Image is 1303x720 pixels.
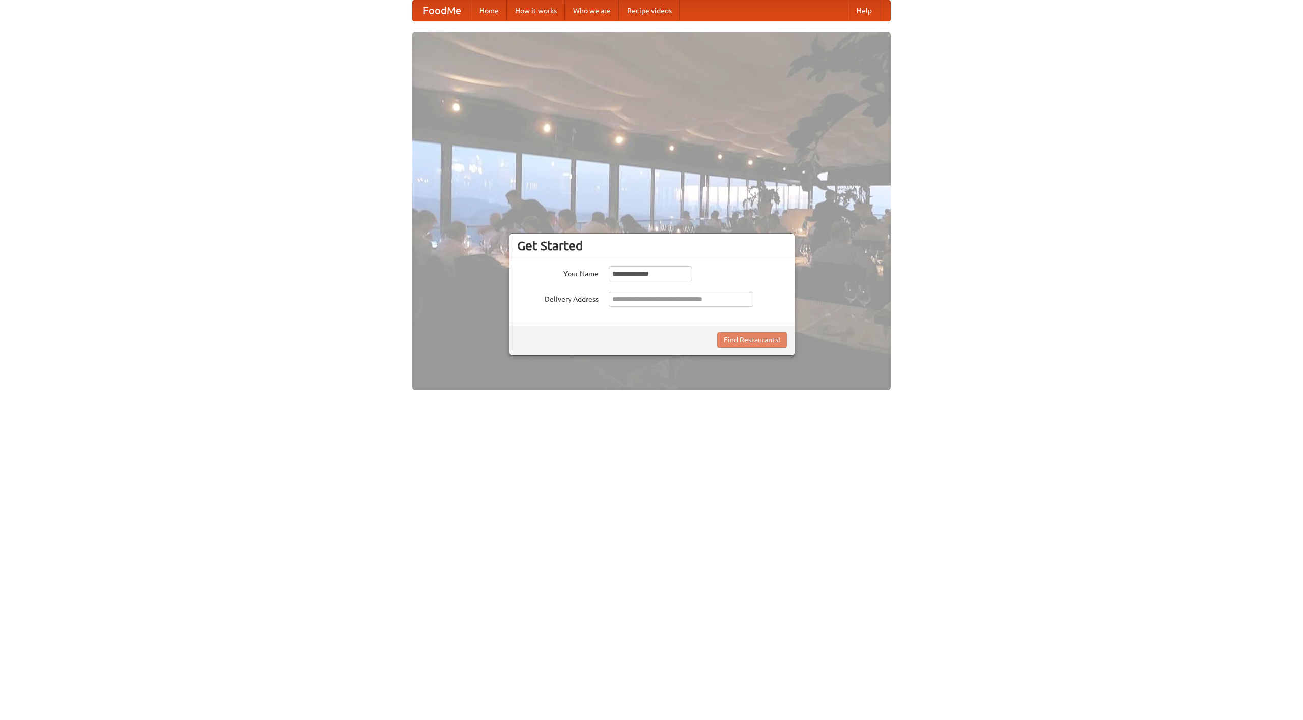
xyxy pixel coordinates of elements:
button: Find Restaurants! [717,332,787,348]
label: Your Name [517,266,599,279]
label: Delivery Address [517,292,599,304]
a: Help [848,1,880,21]
a: Recipe videos [619,1,680,21]
a: Who we are [565,1,619,21]
a: Home [471,1,507,21]
a: How it works [507,1,565,21]
h3: Get Started [517,238,787,253]
a: FoodMe [413,1,471,21]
